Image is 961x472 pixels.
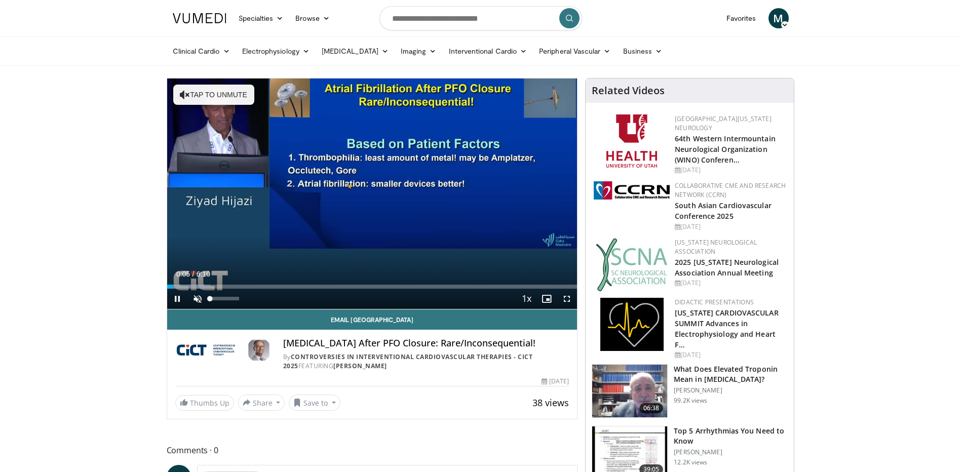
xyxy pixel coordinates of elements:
[675,257,779,278] a: 2025 [US_STATE] Neurological Association Annual Meeting
[516,289,536,309] button: Playback Rate
[674,397,707,405] p: 99.2K views
[443,41,533,61] a: Interventional Cardio
[289,395,340,411] button: Save to
[536,289,557,309] button: Enable picture-in-picture mode
[675,298,786,307] div: Didactic Presentations
[316,41,395,61] a: [MEDICAL_DATA]
[173,13,226,23] img: VuMedi Logo
[167,285,578,289] div: Progress Bar
[283,338,569,349] h4: [MEDICAL_DATA] After PFO Closure: Rare/Inconsequential!
[675,166,786,175] div: [DATE]
[675,201,772,221] a: South Asian Cardiovascular Conference 2025
[247,338,271,362] img: Avatar
[289,8,336,28] a: Browse
[675,308,779,349] a: [US_STATE] CARDIOVASCULAR SUMMIT Advances in Electrophysiology and Heart F…
[596,238,668,291] img: b123db18-9392-45ae-ad1d-42c3758a27aa.jpg.150x105_q85_autocrop_double_scale_upscale_version-0.2.jpg
[675,238,757,256] a: [US_STATE] Neurological Association
[674,458,707,466] p: 12.2K views
[395,41,443,61] a: Imaging
[210,297,239,300] div: Volume Level
[167,41,236,61] a: Clinical Cardio
[720,8,762,28] a: Favorites
[675,134,776,165] a: 64th Western Intermountain Neurological Organization (WINO) Conferen…
[594,181,670,200] img: a04ee3ba-8487-4636-b0fb-5e8d268f3737.png.150x105_q85_autocrop_double_scale_upscale_version-0.2.png
[592,365,667,417] img: 98daf78a-1d22-4ebe-927e-10afe95ffd94.150x105_q85_crop-smart_upscale.jpg
[283,352,533,370] a: Controversies in Interventional Cardiovascular Therapies - CICT 2025
[233,8,290,28] a: Specialties
[606,114,657,168] img: f6362829-b0a3-407d-a044-59546adfd345.png.150x105_q85_autocrop_double_scale_upscale_version-0.2.png
[236,41,316,61] a: Electrophysiology
[167,289,187,309] button: Pause
[675,181,786,199] a: Collaborative CME and Research Network (CCRN)
[768,8,789,28] a: M
[175,395,234,411] a: Thumbs Up
[674,426,788,446] h3: Top 5 Arrhythmias You Need to Know
[533,41,617,61] a: Peripheral Vascular
[167,78,578,309] video-js: Video Player
[176,270,190,278] span: 0:05
[674,448,788,456] p: [PERSON_NAME]
[617,41,669,61] a: Business
[600,298,664,351] img: 1860aa7a-ba06-47e3-81a4-3dc728c2b4cf.png.150x105_q85_autocrop_double_scale_upscale_version-0.2.png
[175,338,243,362] img: Controversies in Interventional Cardiovascular Therapies - CICT 2025
[167,309,578,330] a: Email [GEOGRAPHIC_DATA]
[675,350,786,360] div: [DATE]
[592,85,665,97] h4: Related Videos
[173,85,254,105] button: Tap to unmute
[592,364,788,418] a: 06:38 What Does Elevated Troponin Mean in [MEDICAL_DATA]? [PERSON_NAME] 99.2K views
[675,114,772,132] a: [GEOGRAPHIC_DATA][US_STATE] Neurology
[187,289,208,309] button: Unmute
[542,377,569,386] div: [DATE]
[675,222,786,231] div: [DATE]
[639,403,664,413] span: 06:38
[197,270,210,278] span: 6:10
[167,444,578,457] span: Comments 0
[674,386,788,395] p: [PERSON_NAME]
[193,270,195,278] span: /
[557,289,577,309] button: Fullscreen
[283,352,569,371] div: By FEATURING
[674,364,788,384] h3: What Does Elevated Troponin Mean in [MEDICAL_DATA]?
[379,6,582,30] input: Search topics, interventions
[238,395,285,411] button: Share
[532,397,569,409] span: 38 views
[675,279,786,288] div: [DATE]
[333,362,387,370] a: [PERSON_NAME]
